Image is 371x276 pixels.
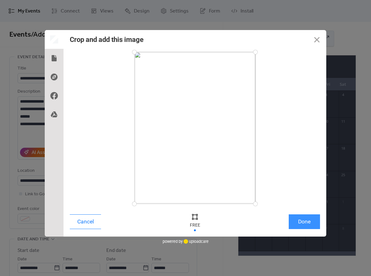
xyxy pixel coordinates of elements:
div: Facebook [45,86,64,105]
div: powered by [163,237,209,246]
div: Local Files [45,49,64,68]
button: Cancel [70,214,101,229]
a: uploadcare [183,239,209,244]
div: Crop and add this image [70,36,144,43]
div: Google Drive [45,105,64,124]
button: Close [307,30,326,49]
button: Done [289,214,320,229]
div: Preview [45,30,64,49]
div: Direct Link [45,68,64,86]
